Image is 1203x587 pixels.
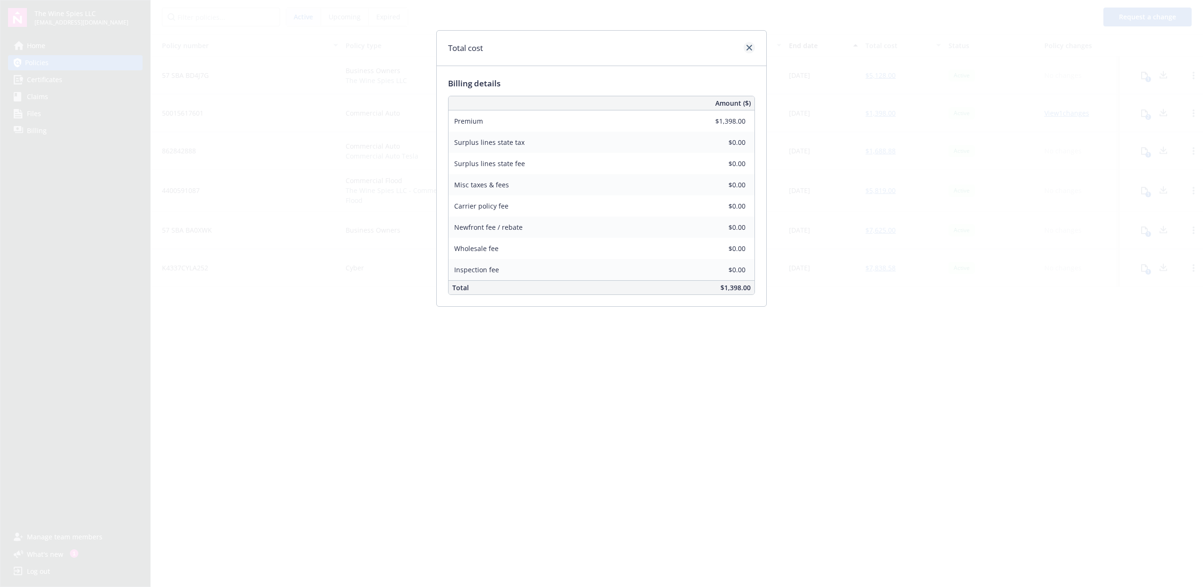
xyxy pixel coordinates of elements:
[715,98,751,108] span: Amount ($)
[690,177,751,192] input: 0.00
[690,220,751,234] input: 0.00
[454,201,508,210] span: Carrier policy fee
[690,262,751,277] input: 0.00
[454,244,499,253] span: Wholesale fee
[454,117,483,126] span: Premium
[720,283,751,292] span: $1,398.00
[454,138,525,147] span: Surplus lines state tax
[690,156,751,170] input: 0.00
[448,78,500,89] span: Billing details
[454,159,525,168] span: Surplus lines state fee
[452,283,469,292] span: Total
[454,223,523,232] span: Newfront fee / rebate
[690,241,751,255] input: 0.00
[454,265,499,274] span: Inspection fee
[690,135,751,149] input: 0.00
[454,180,509,189] span: Misc taxes & fees
[690,114,751,128] input: 0.00
[448,42,483,54] h1: Total cost
[690,199,751,213] input: 0.00
[744,42,755,53] a: close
